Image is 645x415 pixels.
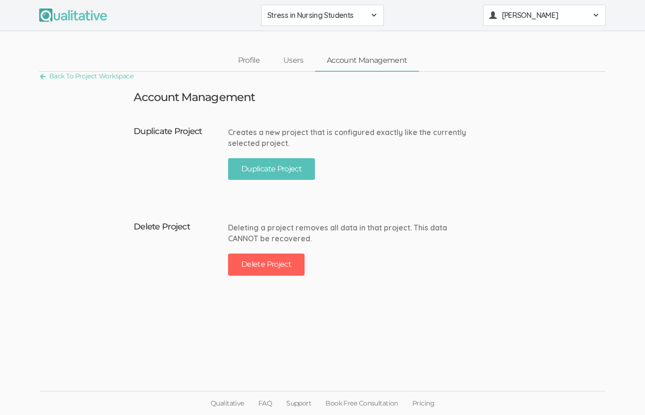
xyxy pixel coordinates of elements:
[598,370,645,415] iframe: Chat Widget
[261,5,384,26] button: Stress in Nursing Students
[228,222,469,244] div: Deleting a project removes all data in that project. This data CANNOT be recovered.
[134,222,228,280] h4: Delete Project
[318,391,405,415] a: Book Free Consultation
[134,91,255,103] h3: Account Management
[272,51,315,71] a: Users
[251,391,279,415] a: FAQ
[502,10,587,21] span: [PERSON_NAME]
[228,158,315,180] button: Duplicate Project
[267,10,365,21] span: Stress in Nursing Students
[405,391,441,415] a: Pricing
[226,51,272,71] a: Profile
[228,254,305,276] button: Delete Project
[483,5,606,26] button: [PERSON_NAME]
[134,127,228,185] h4: Duplicate Project
[279,391,318,415] a: Support
[39,8,107,22] img: Qualitative
[204,391,251,415] a: Qualitative
[228,127,469,149] div: Creates a new project that is configured exactly like the currently selected project.
[39,70,133,83] a: Back To Project Workspace
[315,51,419,71] a: Account Management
